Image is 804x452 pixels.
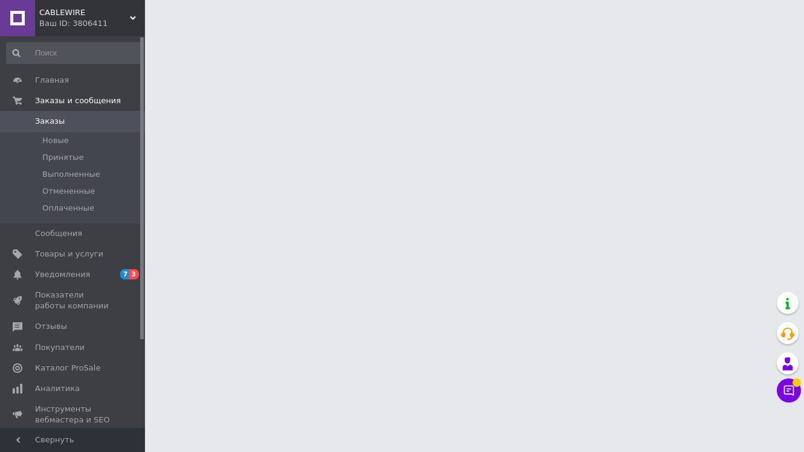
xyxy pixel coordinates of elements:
span: Показатели работы компании [35,290,112,311]
span: CABLEWIRE [39,7,130,18]
span: Принятые [42,152,84,163]
span: Заказы и сообщения [35,95,121,106]
span: Новые [42,135,69,146]
span: Оплаченные [42,203,94,214]
div: Ваш ID: 3806411 [39,18,145,29]
span: 7 [120,269,130,279]
span: Сообщения [35,228,82,239]
span: Каталог ProSale [35,363,100,374]
span: Отзывы [35,321,67,332]
span: Заказы [35,116,65,127]
span: Уведомления [35,269,90,280]
span: Покупатели [35,342,85,353]
span: Аналитика [35,383,80,394]
span: Главная [35,75,69,86]
span: 3 [129,269,139,279]
span: Выполненные [42,169,100,180]
span: Отмененные [42,186,95,197]
span: Инструменты вебмастера и SEO [35,404,112,425]
input: Поиск [6,42,143,64]
button: Чат с покупателем [777,378,801,403]
span: Товары и услуги [35,249,103,259]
